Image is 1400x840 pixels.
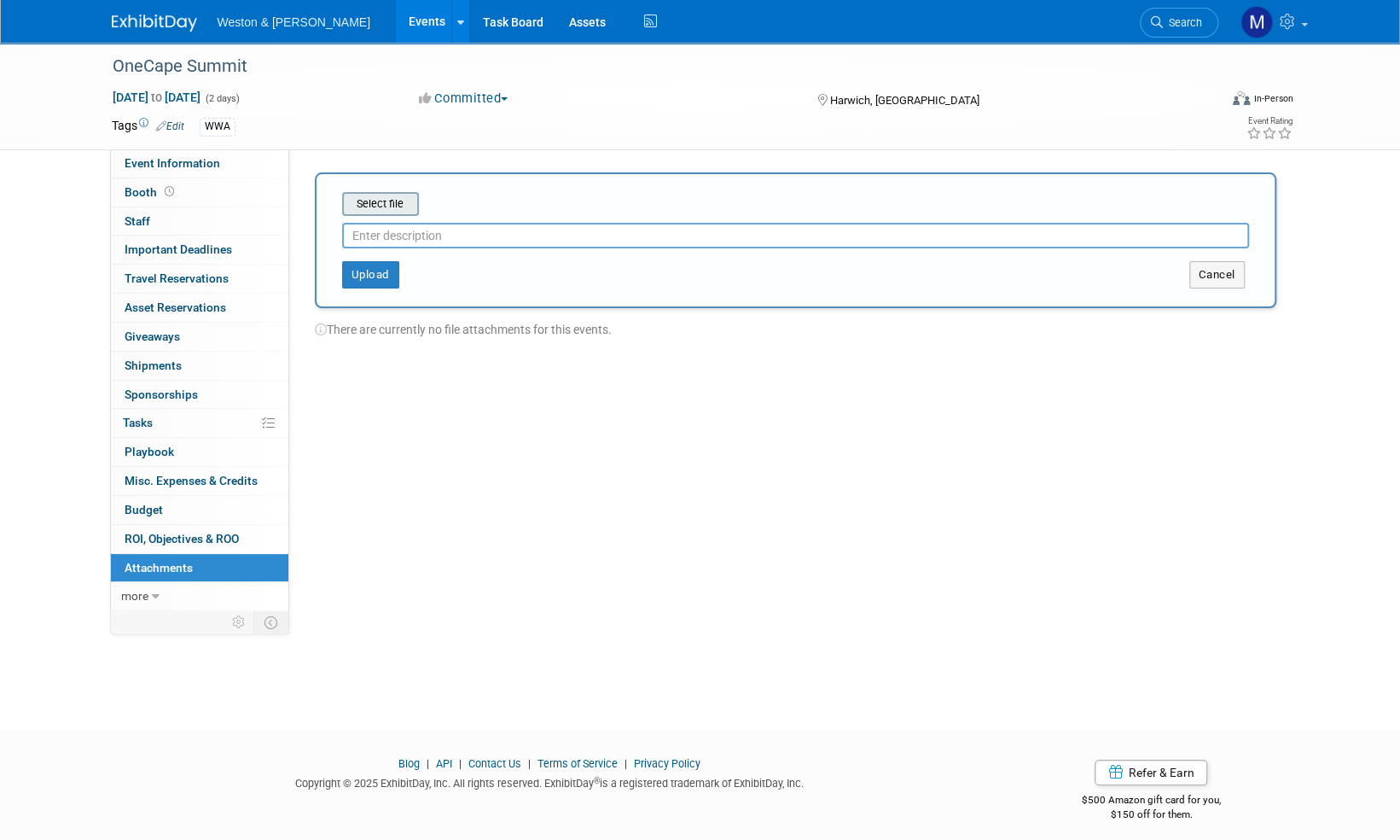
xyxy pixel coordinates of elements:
[620,757,631,770] span: |
[1095,760,1207,785] a: Refer & Earn
[107,51,1193,82] div: OneCape Summit
[398,757,420,770] a: Blog
[1240,6,1273,38] img: Mary Ann Trujillo
[342,261,399,289] button: Upload
[1189,261,1245,289] button: Cancel
[422,757,433,770] span: |
[111,236,288,264] a: Important Deadlines
[125,300,226,314] span: Asset Reservations
[436,757,452,770] a: API
[112,15,197,32] img: ExhibitDay
[468,757,521,770] a: Contact Us
[111,554,288,582] a: Attachments
[111,409,288,437] a: Tasks
[634,757,700,770] a: Privacy Policy
[125,156,220,170] span: Event Information
[125,445,174,458] span: Playbook
[112,117,184,137] td: Tags
[111,149,288,178] a: Event Information
[253,611,288,633] td: Toggle Event Tabs
[111,265,288,293] a: Travel Reservations
[125,532,239,545] span: ROI, Objectives & ROO
[1163,16,1202,29] span: Search
[111,352,288,380] a: Shipments
[111,496,288,524] a: Budget
[125,474,258,487] span: Misc. Expenses & Credits
[1014,782,1289,821] div: $500 Amazon gift card for you,
[594,776,600,785] sup: ®
[125,185,177,199] span: Booth
[125,388,198,401] span: Sponsorships
[111,178,288,207] a: Booth
[111,323,288,351] a: Giveaways
[524,757,535,770] span: |
[111,525,288,553] a: ROI, Objectives & ROO
[123,416,153,429] span: Tasks
[111,438,288,466] a: Playbook
[111,207,288,236] a: Staff
[125,214,150,228] span: Staff
[537,757,618,770] a: Terms of Service
[1118,89,1293,114] div: Event Format
[112,90,201,105] span: [DATE] [DATE]
[111,381,288,409] a: Sponsorships
[224,611,254,633] td: Personalize Event Tab Strip
[315,308,1276,338] div: There are currently no file attachments for this events.
[218,15,370,29] span: Weston & [PERSON_NAME]
[161,185,177,198] span: Booth not reserved yet
[121,589,148,603] span: more
[112,772,989,791] div: Copyright © 2025 ExhibitDay, Inc. All rights reserved. ExhibitDay is a registered trademark of Ex...
[830,94,979,107] span: Harwich, [GEOGRAPHIC_DATA]
[413,90,514,108] button: Committed
[156,120,184,132] a: Edit
[125,330,180,343] span: Giveaways
[1252,92,1293,105] div: In-Person
[125,561,193,575] span: Attachments
[125,503,163,516] span: Budget
[204,93,240,104] span: (2 days)
[148,90,165,104] span: to
[111,467,288,495] a: Misc. Expenses & Credits
[455,757,466,770] span: |
[1246,117,1292,125] div: Event Rating
[111,294,288,322] a: Asset Reservations
[125,242,232,256] span: Important Deadlines
[125,359,182,372] span: Shipments
[1140,8,1218,38] a: Search
[200,118,235,136] div: WWA
[1233,91,1250,105] img: Format-Inperson.png
[125,271,229,285] span: Travel Reservations
[111,582,288,610] a: more
[342,223,1249,248] input: Enter description
[1014,808,1289,822] div: $150 off for them.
